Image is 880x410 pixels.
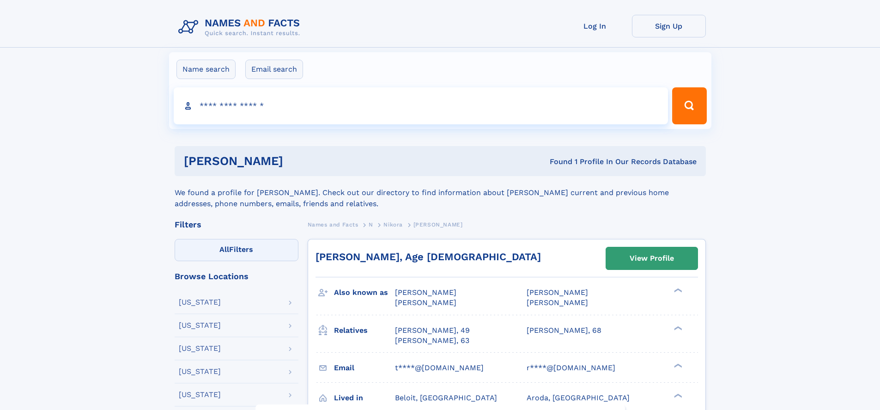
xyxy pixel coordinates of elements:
[179,391,221,398] div: [US_STATE]
[369,219,373,230] a: N
[630,248,674,269] div: View Profile
[395,288,456,297] span: [PERSON_NAME]
[179,368,221,375] div: [US_STATE]
[308,219,358,230] a: Names and Facts
[316,251,541,263] a: [PERSON_NAME], Age [DEMOGRAPHIC_DATA]
[175,176,706,209] div: We found a profile for [PERSON_NAME]. Check out our directory to find information about [PERSON_N...
[175,239,298,261] label: Filters
[395,325,470,336] a: [PERSON_NAME], 49
[527,325,601,336] a: [PERSON_NAME], 68
[383,219,403,230] a: Nikora
[184,155,417,167] h1: [PERSON_NAME]
[175,220,298,229] div: Filters
[334,323,395,338] h3: Relatives
[558,15,632,37] a: Log In
[334,360,395,376] h3: Email
[527,288,588,297] span: [PERSON_NAME]
[413,221,463,228] span: [PERSON_NAME]
[672,362,683,368] div: ❯
[219,245,229,254] span: All
[179,299,221,306] div: [US_STATE]
[245,60,303,79] label: Email search
[383,221,403,228] span: Nikora
[606,247,698,269] a: View Profile
[369,221,373,228] span: N
[179,322,221,329] div: [US_STATE]
[527,393,630,402] span: Aroda, [GEOGRAPHIC_DATA]
[395,298,456,307] span: [PERSON_NAME]
[175,272,298,281] div: Browse Locations
[179,345,221,352] div: [US_STATE]
[672,392,683,398] div: ❯
[174,87,668,124] input: search input
[175,15,308,40] img: Logo Names and Facts
[672,288,683,294] div: ❯
[334,390,395,406] h3: Lived in
[334,285,395,300] h3: Also known as
[672,325,683,331] div: ❯
[395,336,469,346] a: [PERSON_NAME], 63
[416,157,697,167] div: Found 1 Profile In Our Records Database
[176,60,236,79] label: Name search
[395,393,497,402] span: Beloit, [GEOGRAPHIC_DATA]
[527,298,588,307] span: [PERSON_NAME]
[632,15,706,37] a: Sign Up
[672,87,706,124] button: Search Button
